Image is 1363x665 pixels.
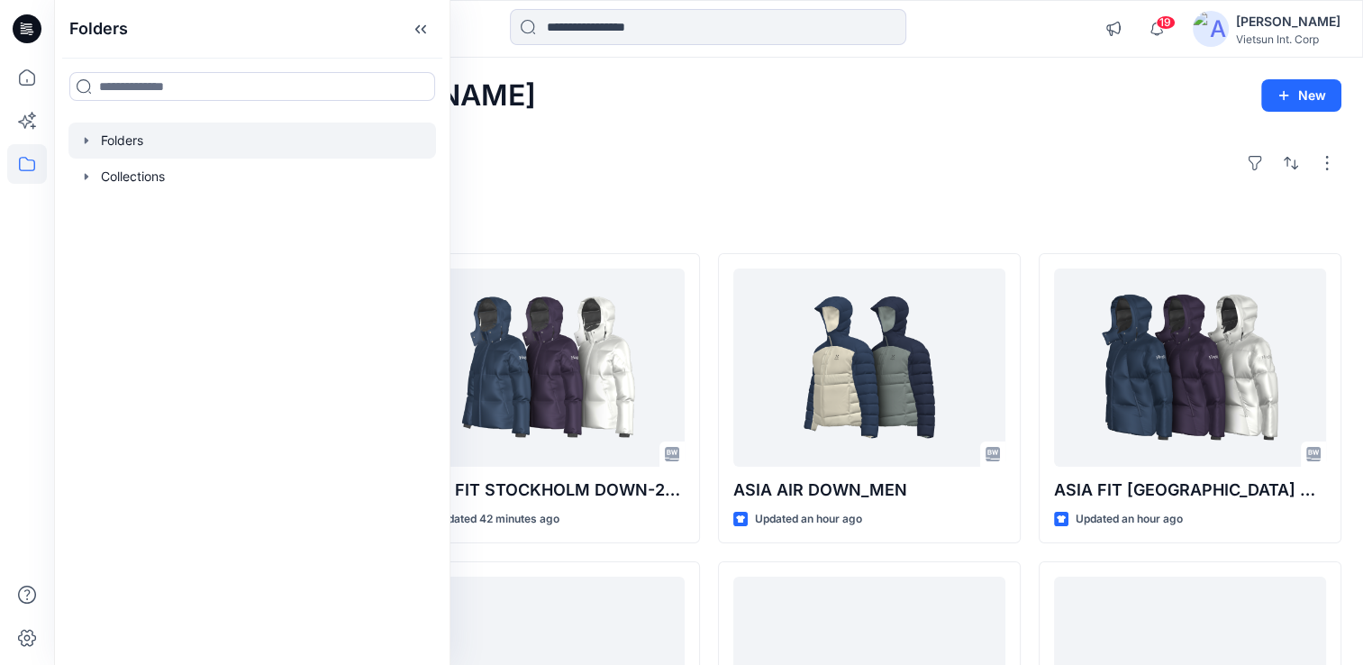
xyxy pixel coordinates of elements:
[433,510,559,529] p: Updated 42 minutes ago
[412,269,684,467] a: ASIA FIT STOCKHOLM DOWN-2-WOMEN-OP2
[1076,510,1183,529] p: Updated an hour ago
[412,478,684,503] p: ASIA FIT STOCKHOLM DOWN-2-WOMEN-OP2
[755,510,862,529] p: Updated an hour ago
[1193,11,1229,47] img: avatar
[1054,478,1326,503] p: ASIA FIT [GEOGRAPHIC_DATA] DOWN-2_MEN
[1261,79,1341,112] button: New
[1054,269,1326,467] a: ASIA FIT STOCKHOLM DOWN-2_MEN
[733,478,1005,503] p: ASIA AIR DOWN_MEN
[1236,32,1340,46] div: Vietsun Int. Corp
[733,269,1005,467] a: ASIA AIR DOWN_MEN
[1156,15,1176,30] span: 19
[1236,11,1340,32] div: [PERSON_NAME]
[76,214,1341,235] h4: Styles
